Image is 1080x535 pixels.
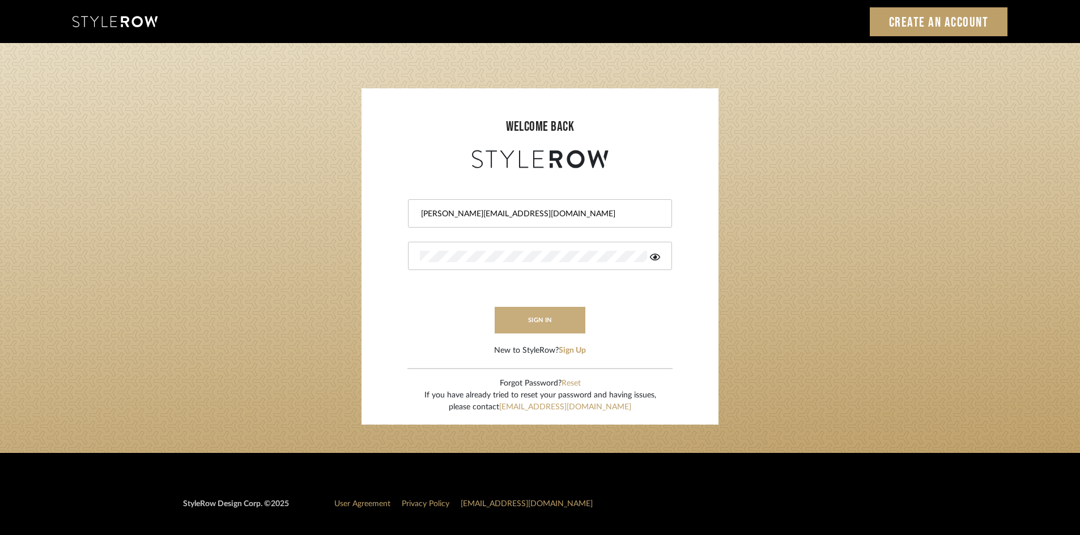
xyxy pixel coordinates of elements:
[402,500,449,508] a: Privacy Policy
[424,378,656,390] div: Forgot Password?
[494,345,586,357] div: New to StyleRow?
[420,208,657,220] input: Email Address
[373,117,707,137] div: welcome back
[499,403,631,411] a: [EMAIL_ADDRESS][DOMAIN_NAME]
[334,500,390,508] a: User Agreement
[495,307,585,333] button: sign in
[559,345,586,357] button: Sign Up
[870,7,1008,36] a: Create an Account
[183,498,289,519] div: StyleRow Design Corp. ©2025
[562,378,581,390] button: Reset
[461,500,593,508] a: [EMAIL_ADDRESS][DOMAIN_NAME]
[424,390,656,413] div: If you have already tried to reset your password and having issues, please contact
